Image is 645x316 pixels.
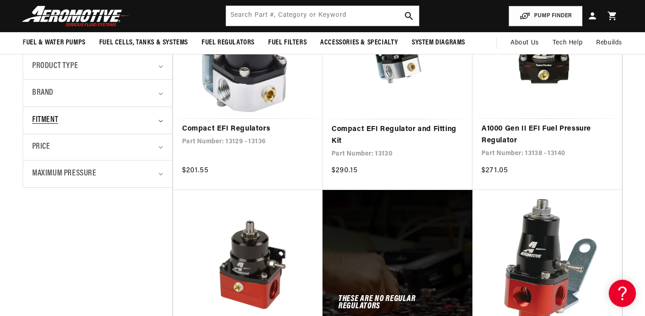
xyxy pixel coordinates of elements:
input: Search by Part Number, Category or Keyword [226,6,419,26]
span: Price [32,141,50,153]
span: Fuel & Water Pumps [23,38,86,48]
span: System Diagrams [412,38,465,48]
span: Fuel Regulators [202,38,255,48]
summary: System Diagrams [405,32,472,53]
a: Compact EFI Regulator and Fitting Kit [332,124,463,147]
span: Fitment [32,114,58,127]
h5: These Are No Regular Regulators [338,296,457,311]
span: Tech Help [553,38,582,48]
span: Fuel Cells, Tanks & Systems [99,38,188,48]
span: Maximum Pressure [32,167,96,180]
summary: Fuel Filters [261,32,313,53]
summary: Fuel Cells, Tanks & Systems [92,32,195,53]
span: Fuel Filters [268,38,307,48]
summary: Brand (0 selected) [32,80,163,107]
span: Product type [32,60,78,73]
summary: Tech Help [546,32,589,54]
a: A1000 Gen II EFI Fuel Pressure Regulator [481,123,613,146]
a: Compact EFI Regulators [182,123,313,135]
img: Aeromotive [19,5,133,27]
summary: Product type (0 selected) [32,53,163,80]
span: Rebuilds [596,38,622,48]
summary: Maximum Pressure (0 selected) [32,160,163,187]
a: About Us [504,32,546,54]
summary: Fitment (0 selected) [32,107,163,134]
summary: Fuel & Water Pumps [16,32,92,53]
summary: Fuel Regulators [195,32,261,53]
span: Accessories & Specialty [320,38,398,48]
button: PUMP FINDER [509,6,582,26]
summary: Rebuilds [589,32,629,54]
button: search button [399,6,419,26]
summary: Price [32,134,163,160]
summary: Accessories & Specialty [313,32,405,53]
span: Brand [32,87,53,100]
span: About Us [510,39,539,46]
